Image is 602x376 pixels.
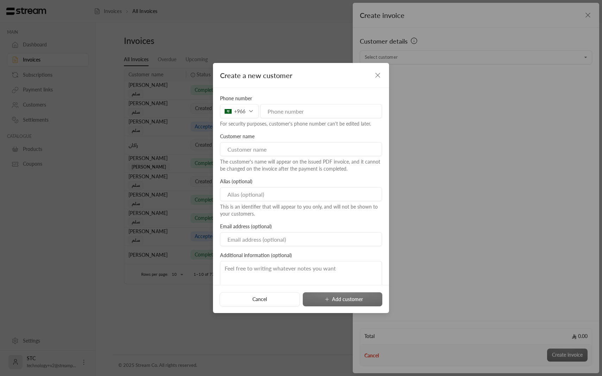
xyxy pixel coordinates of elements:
[220,232,382,246] input: Email address (optional)
[220,104,259,118] div: +966
[220,178,252,185] label: Alias (optional)
[220,187,382,201] input: Alias (optional)
[220,158,382,172] div: The customer's name will appear on the issued PDF invoice, and it cannot be changed on the invoic...
[220,142,382,156] input: Customer name
[260,104,382,118] input: Phone number
[220,223,272,230] label: Email address (optional)
[220,120,382,127] div: For security purposes, customer's phone number can't be edited later.
[220,252,292,259] label: Additional information (optional)
[220,70,292,81] span: Create a new customer
[220,133,255,140] label: Customer name
[220,203,382,217] div: This is an identifier that will appear to you only, and will not be shown to your customers.
[220,95,252,102] label: Phone number
[220,292,300,306] button: Cancel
